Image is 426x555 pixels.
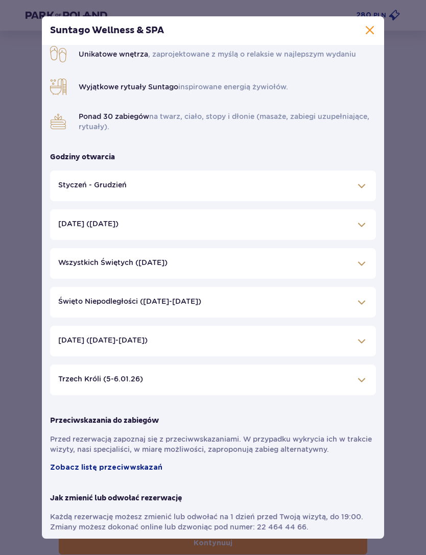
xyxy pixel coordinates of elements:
[50,493,182,503] p: Jak zmienić lub odwołać rezerwację
[50,152,115,162] p: Godziny otwarcia
[50,416,159,426] p: Przeciwskazania do zabiegów
[58,296,201,306] p: Święto Niepodległości ([DATE]-[DATE])
[50,25,164,37] p: Suntago Wellness & SPA
[58,335,148,345] p: [DATE] ([DATE]-[DATE])
[58,219,119,229] p: [DATE] ([DATE])
[79,82,288,92] p: inspirowane energią żywiołów.
[58,374,143,384] p: Trzech Króli (5-6.01.26)
[79,111,376,132] p: na twarz, ciało, stopy i dłonie (masaże, zabiegi uzupełniające, rytuały).
[50,46,66,62] img: Flip-Flops icon
[79,112,149,120] span: Ponad 30 zabiegów
[58,180,127,190] p: Styczeń - Grudzień
[50,113,66,130] img: Towels icon
[79,50,148,58] span: Unikatowe wnętrza
[58,257,168,268] p: Wszystkich Świętych ([DATE])
[50,512,376,532] p: Każdą rezerwację możesz zmienić lub odwołać na 1 dzień przed Twoją wizytą, do 19:00. Zmiany możes...
[79,83,178,91] span: Wyjątkowe rytuały Suntago
[50,79,66,95] img: Jacuzzi icon
[50,434,376,454] p: Przed rezerwacją zapoznaj się z przeciwwskazaniami. W przypadku wykrycia ich w trakcie wizyty, na...
[79,49,356,59] p: , zaprojektowane z myślą o relaksie w najlepszym wydaniu
[50,463,162,473] a: Zobacz listę przeciwwskazań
